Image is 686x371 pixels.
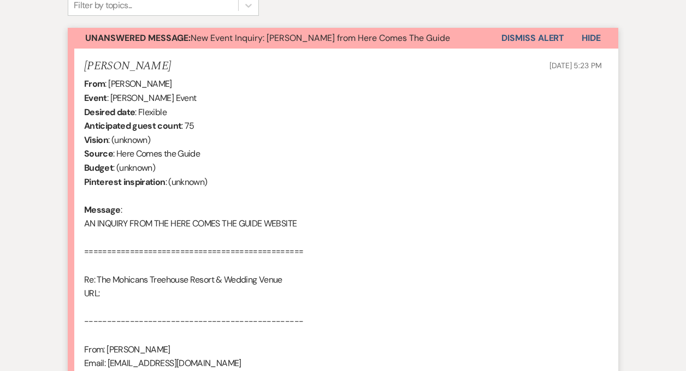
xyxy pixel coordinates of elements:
b: Anticipated guest count [84,120,181,131]
span: [DATE] 5:23 PM [549,61,602,70]
b: Message [84,204,121,216]
span: New Event Inquiry: [PERSON_NAME] from Here Comes The Guide [85,32,450,44]
b: Source [84,148,113,159]
span: Hide [582,32,601,44]
b: Vision [84,134,108,146]
button: Dismiss Alert [501,28,564,49]
button: Hide [564,28,618,49]
b: Event [84,92,107,104]
b: Desired date [84,106,135,118]
b: From [84,78,105,89]
b: Pinterest inspiration [84,176,165,188]
b: Budget [84,162,113,173]
strong: Unanswered Message: [85,32,191,44]
button: Unanswered Message:New Event Inquiry: [PERSON_NAME] from Here Comes The Guide [68,28,501,49]
h5: [PERSON_NAME] [84,59,171,73]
